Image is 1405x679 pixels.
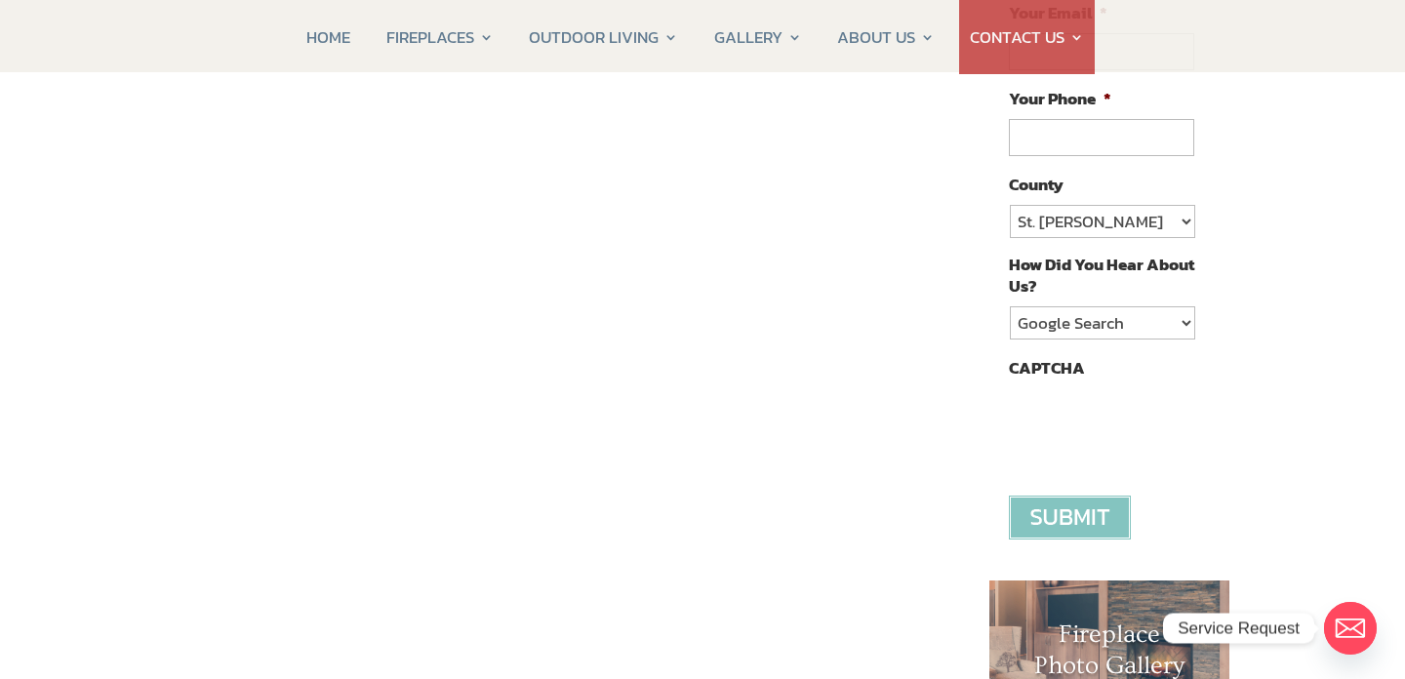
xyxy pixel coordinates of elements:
label: How Did You Hear About Us? [1009,254,1194,297]
label: County [1009,174,1064,195]
a: Email [1324,602,1377,655]
input: Submit [1009,496,1131,539]
label: Your Phone [1009,88,1111,109]
iframe: reCAPTCHA [1009,388,1305,464]
label: CAPTCHA [1009,357,1085,379]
